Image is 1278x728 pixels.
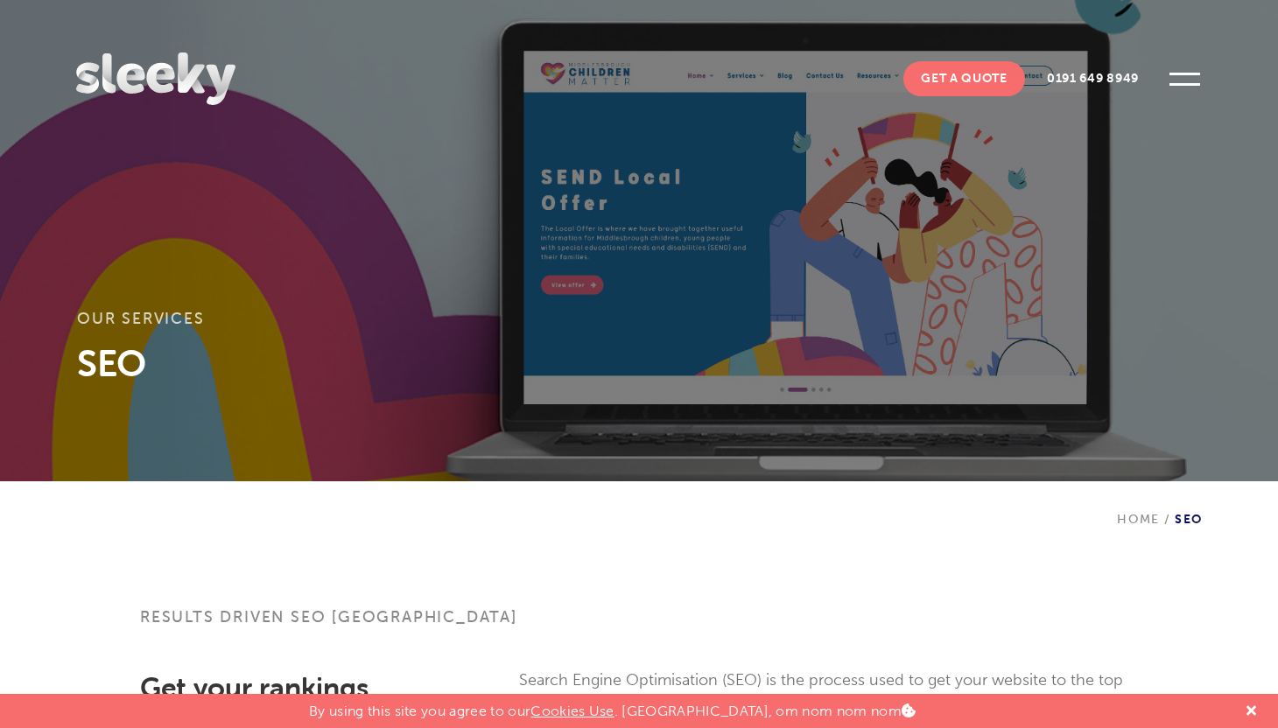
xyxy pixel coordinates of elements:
a: 0191 649 8949 [1029,61,1156,96]
span: / [1160,512,1175,527]
h3: Our services [77,308,1201,341]
div: SEO [1117,481,1202,527]
img: Sleeky Web Design Newcastle [76,52,235,105]
a: Get A Quote [903,61,1025,96]
a: Home [1117,512,1160,527]
a: Cookies Use [530,703,614,719]
h1: Results driven SEO [GEOGRAPHIC_DATA] [140,608,1138,647]
p: By using this site you agree to our . [GEOGRAPHIC_DATA], om nom nom nom [309,694,916,719]
h3: SEO [77,341,1201,385]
